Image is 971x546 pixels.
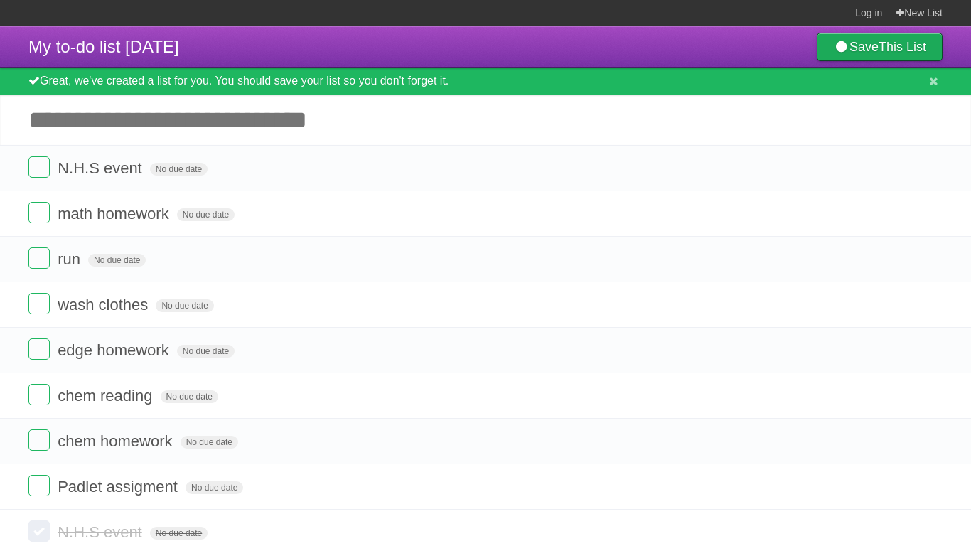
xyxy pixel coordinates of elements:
[58,250,84,268] span: run
[28,293,50,314] label: Done
[58,341,173,359] span: edge homework
[817,33,943,61] a: SaveThis List
[156,299,213,312] span: No due date
[58,523,146,541] span: N.H.S event
[88,254,146,267] span: No due date
[186,481,243,494] span: No due date
[28,520,50,542] label: Done
[58,387,156,405] span: chem reading
[177,208,235,221] span: No due date
[28,247,50,269] label: Done
[28,338,50,360] label: Done
[150,163,208,176] span: No due date
[58,432,176,450] span: chem homework
[28,37,179,56] span: My to-do list [DATE]
[28,202,50,223] label: Done
[58,478,181,496] span: Padlet assigment
[181,436,238,449] span: No due date
[28,475,50,496] label: Done
[161,390,218,403] span: No due date
[58,159,146,177] span: N.H.S event
[150,527,208,540] span: No due date
[58,205,173,223] span: math homework
[28,156,50,178] label: Done
[177,345,235,358] span: No due date
[28,384,50,405] label: Done
[28,429,50,451] label: Done
[879,40,926,54] b: This List
[58,296,151,314] span: wash clothes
